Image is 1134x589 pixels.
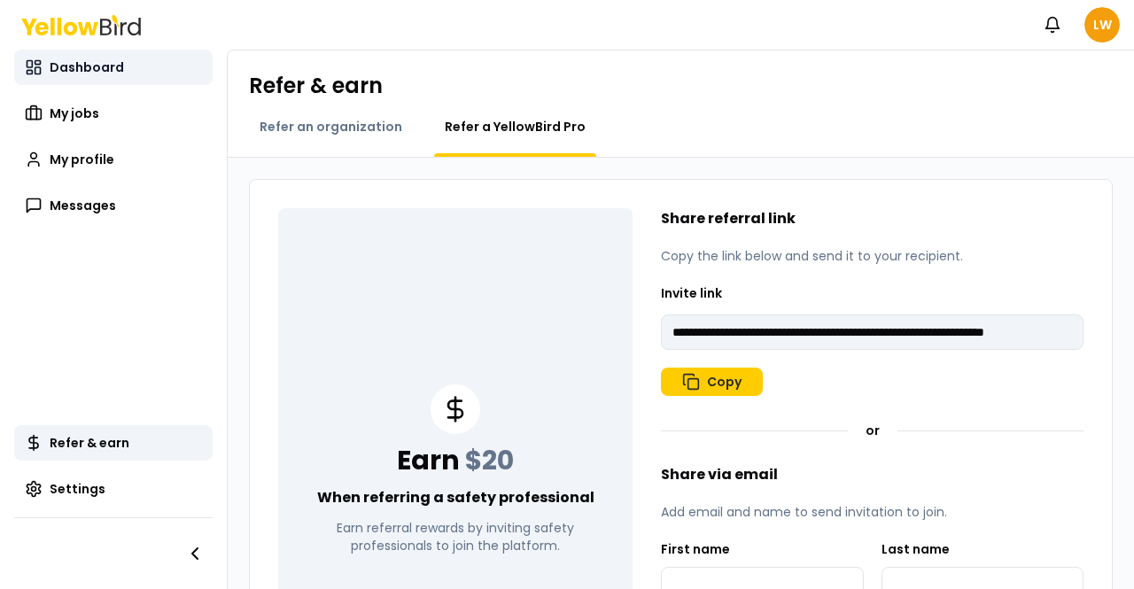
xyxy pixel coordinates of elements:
[260,118,402,136] span: Refer an organization
[14,96,213,131] a: My jobs
[661,464,1084,485] h2: Share via email
[661,247,1084,265] p: Copy the link below and send it to your recipient.
[882,540,950,558] label: Last name
[317,487,594,508] p: When referring a safety professional
[50,480,105,498] span: Settings
[50,434,129,452] span: Refer & earn
[50,58,124,76] span: Dashboard
[14,142,213,177] a: My profile
[1084,7,1120,43] span: LW
[397,445,514,477] h2: Earn
[661,284,722,302] label: Invite link
[249,118,413,136] a: Refer an organization
[661,208,1084,229] h2: Share referral link
[50,197,116,214] span: Messages
[661,503,1084,521] p: Add email and name to send invitation to join.
[14,471,213,507] a: Settings
[445,118,586,136] span: Refer a YellowBird Pro
[14,50,213,85] a: Dashboard
[14,425,213,461] a: Refer & earn
[465,441,514,479] span: $20
[14,188,213,223] a: Messages
[50,151,114,168] span: My profile
[661,540,730,558] label: First name
[661,368,763,396] button: Copy
[50,105,99,122] span: My jobs
[249,72,1113,100] h1: Refer & earn
[866,422,880,439] span: or
[299,519,611,554] p: Earn referral rewards by inviting safety professionals to join the platform.
[434,118,596,136] a: Refer a YellowBird Pro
